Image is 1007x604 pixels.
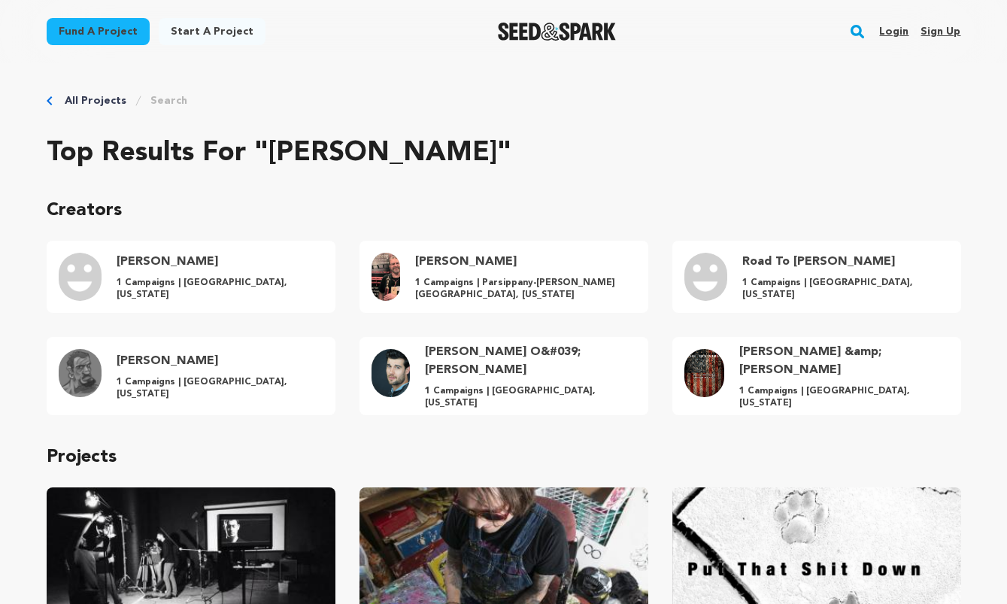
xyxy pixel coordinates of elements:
h4: [PERSON_NAME] [415,253,632,271]
p: 1 Campaigns | [GEOGRAPHIC_DATA], [US_STATE] [425,385,632,409]
a: Search [150,93,187,108]
img: Changa%20FB%20profile%20pic.PNG [59,349,102,397]
img: user.png [59,253,102,301]
a: Eric T. Elder Profile [47,337,335,415]
img: picture-17912-1410884404.jpg [372,253,401,301]
p: Projects [47,445,961,469]
p: 1 Campaigns | [GEOGRAPHIC_DATA], [US_STATE] [117,277,320,301]
a: Bob Messinger Profile [359,241,648,313]
a: Sign up [921,20,960,44]
p: 1 Campaigns | [GEOGRAPHIC_DATA], [US_STATE] [742,277,945,301]
a: Start a project [159,18,265,45]
a: Seed&Spark Homepage [498,23,616,41]
img: john.t.obrien.jpg [372,349,411,397]
div: Breadcrumb [47,93,961,108]
a: John T. O&#039;Brien Profile [359,337,648,415]
img: Seed&Spark Logo Dark Mode [498,23,616,41]
p: Creators [47,199,961,223]
a: Road To Bob Profile [672,241,961,313]
p: 1 Campaigns | [GEOGRAPHIC_DATA], [US_STATE] [739,385,946,409]
a: Marcus T. Thomas &amp; Nicole Starrett Profile [672,337,961,415]
p: 1 Campaigns | [GEOGRAPHIC_DATA], [US_STATE] [117,376,320,400]
h4: [PERSON_NAME] &amp; [PERSON_NAME] [739,343,946,379]
h4: Road To [PERSON_NAME] [742,253,945,271]
a: Bob Akins Profile [47,241,335,313]
a: Fund a project [47,18,150,45]
a: Login [879,20,908,44]
h2: Top results for "[PERSON_NAME]" [47,138,961,168]
a: All Projects [65,93,126,108]
p: 1 Campaigns | Parsippany-[PERSON_NAME][GEOGRAPHIC_DATA], [US_STATE] [415,277,632,301]
h4: [PERSON_NAME] O&#039;[PERSON_NAME] [425,343,632,379]
img: user.png [684,253,728,301]
h4: [PERSON_NAME] [117,352,320,370]
img: TheDivisiblePoster_web.jpg [684,349,724,397]
h4: [PERSON_NAME] [117,253,320,271]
